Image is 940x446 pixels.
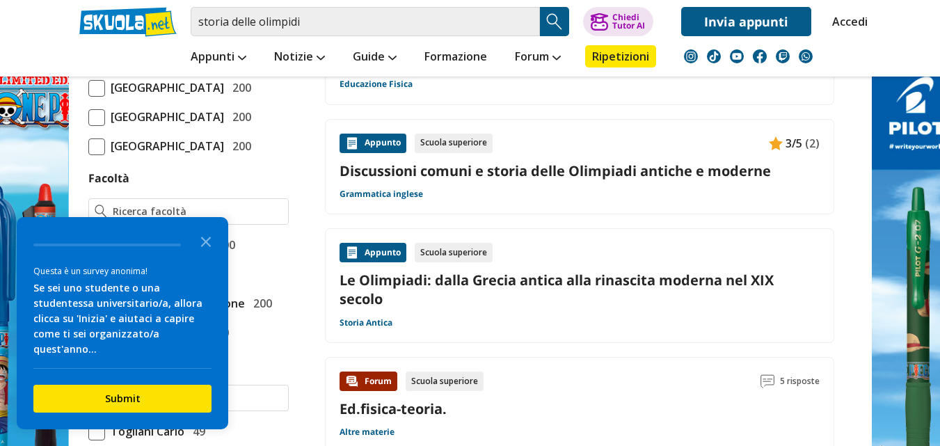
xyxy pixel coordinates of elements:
button: Submit [33,385,212,413]
div: Forum [340,372,397,391]
div: Scuola superiore [415,243,493,262]
a: Altre materie [340,427,395,438]
span: [GEOGRAPHIC_DATA] [105,79,224,97]
label: Facoltà [88,170,129,186]
span: [GEOGRAPHIC_DATA] [105,137,224,155]
span: Togliani Carlo [105,422,184,440]
a: Grammatica inglese [340,189,423,200]
div: Scuola superiore [406,372,484,391]
span: 200 [248,294,272,312]
a: Accedi [832,7,861,36]
img: Commenti lettura [760,374,774,388]
img: Forum contenuto [345,374,359,388]
img: Ricerca facoltà [95,205,108,218]
a: Ed.fisica-teoria. [340,399,447,418]
span: 5 risposte [780,372,820,391]
button: Close the survey [192,227,220,255]
input: Ricerca facoltà [113,205,282,218]
div: Appunto [340,243,406,262]
span: (2) [805,134,820,152]
div: Se sei uno studente o una studentessa universitario/a, allora clicca su 'Inizia' e aiutaci a capi... [33,280,212,357]
div: Questa è un survey anonima! [33,264,212,278]
span: 49 [187,422,205,440]
img: Appunti contenuto [345,246,359,260]
span: [GEOGRAPHIC_DATA] [105,108,224,126]
div: Survey [17,217,228,429]
a: Le Olimpiadi: dalla Grecia antica alla rinascita moderna nel XIX secolo [340,271,820,308]
a: Storia Antica [340,317,392,328]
